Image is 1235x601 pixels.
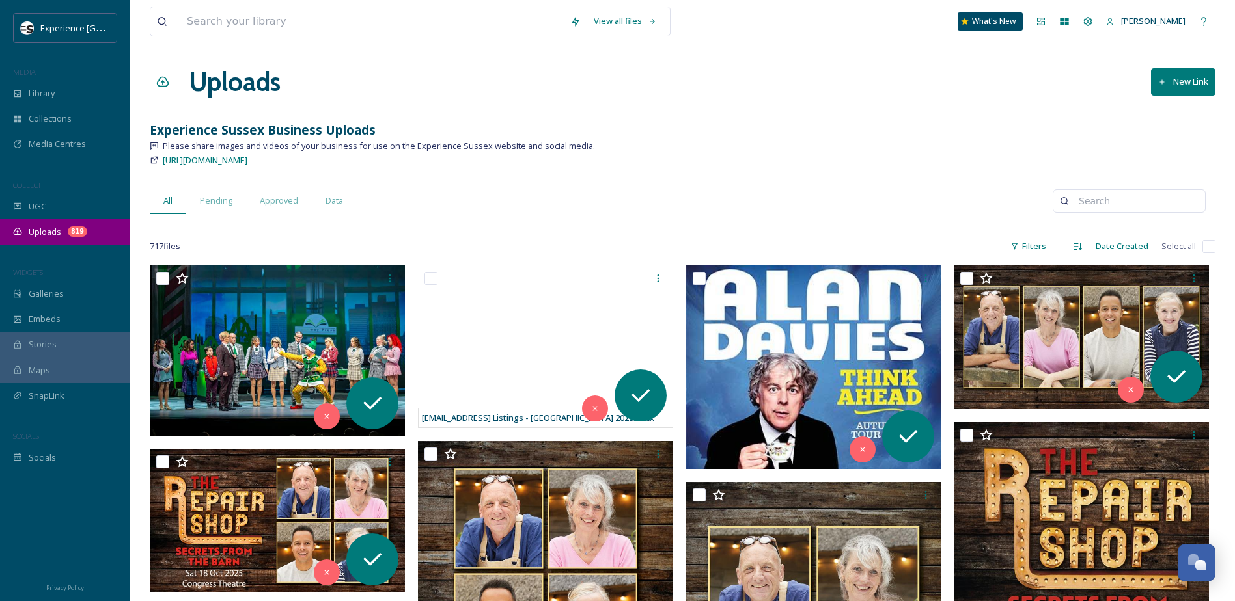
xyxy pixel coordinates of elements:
img: ext_1758712479.792115_-TRS-2025-1920x1080.jpg [954,265,1209,409]
a: View all files [587,8,663,34]
span: All [163,194,173,207]
iframe: msdoc-iframe [418,265,673,428]
span: SnapLink [29,390,64,402]
span: Galleries [29,287,64,300]
span: COLLECT [13,180,41,190]
a: Privacy Policy [46,579,84,594]
a: What's New [958,12,1023,31]
span: Stories [29,338,57,351]
span: Privacy Policy [46,583,84,592]
span: Collections [29,113,72,125]
span: WIDGETS [13,267,43,277]
span: Uploads [29,226,61,238]
img: ext_1759761300.255187_boxoffice.eastbourne@trafalgar.global-Alan Davies teaser.jpg [686,265,941,469]
input: Search [1072,188,1199,214]
span: 717 file s [150,240,180,252]
div: Filters [1004,234,1053,259]
a: [PERSON_NAME] [1100,8,1192,34]
span: Data [326,194,343,207]
img: ext_1758712479.162049_-repair shop landscape.jpg [150,449,405,593]
div: 819 [68,226,87,237]
a: Uploads [189,62,281,101]
span: Pending [200,194,232,207]
div: Date Created [1089,234,1155,259]
a: [URL][DOMAIN_NAME] [163,152,247,168]
span: [EMAIL_ADDRESS] Listings - [GEOGRAPHIC_DATA] 2025.docx [422,412,654,423]
input: Search your library [180,7,564,36]
button: New Link [1151,68,1215,95]
span: Library [29,87,55,100]
span: Media Centres [29,138,86,150]
strong: Experience Sussex Business Uploads [150,121,376,139]
span: Maps [29,364,50,377]
span: [URL][DOMAIN_NAME] [163,154,247,166]
span: Socials [29,451,56,464]
span: [PERSON_NAME] [1121,15,1186,27]
span: Please share images and videos of your business for use on the Experience Sussex website and soci... [163,140,595,152]
span: Approved [260,194,298,207]
span: Select all [1161,240,1196,252]
span: Embeds [29,313,61,325]
button: Open Chat [1178,544,1215,581]
span: UGC [29,200,46,213]
span: MEDIA [13,67,36,77]
img: WSCC%20ES%20Socials%20Icon%20-%20Secondary%20-%20Black.jpg [21,21,34,34]
span: Experience [GEOGRAPHIC_DATA] [40,21,169,34]
span: SOCIALS [13,431,39,441]
img: ext_1759761300.538384_boxoffice.eastbourne@trafalgar.global-Elf the Musical Produciton Image Budd... [150,265,405,436]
